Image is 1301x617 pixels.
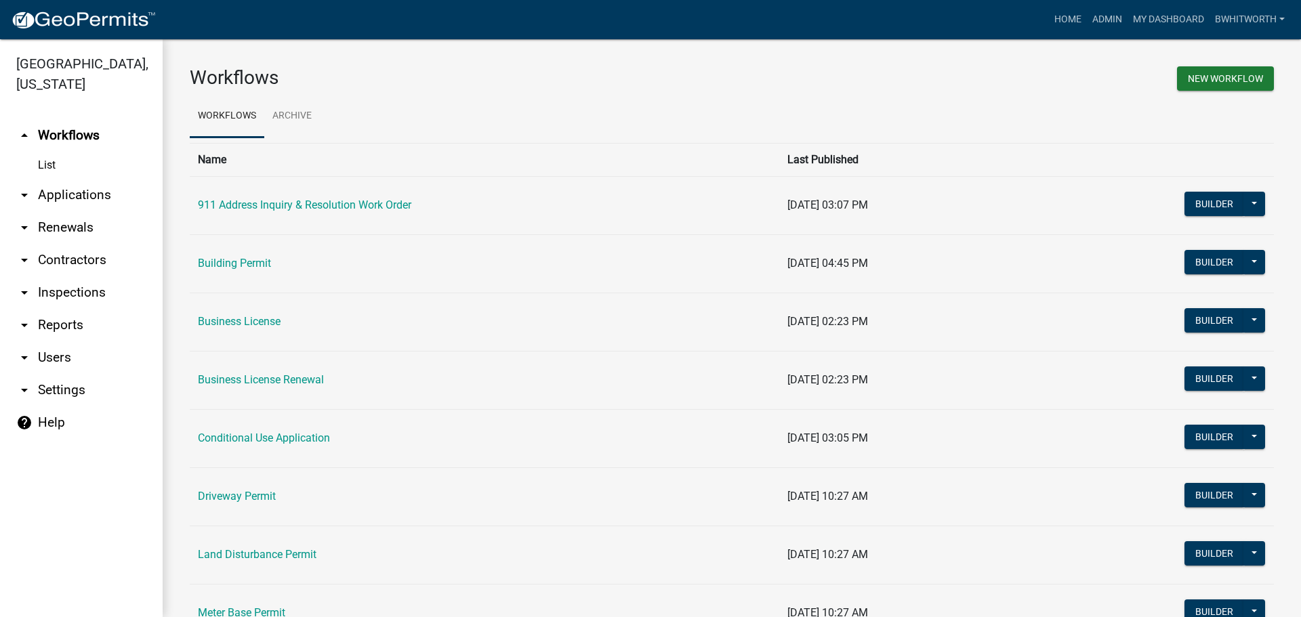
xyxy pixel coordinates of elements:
h3: Workflows [190,66,722,89]
span: [DATE] 02:23 PM [787,373,868,386]
i: arrow_drop_down [16,284,33,301]
button: Builder [1184,250,1244,274]
button: Builder [1184,308,1244,333]
button: New Workflow [1177,66,1274,91]
a: Building Permit [198,257,271,270]
a: My Dashboard [1128,7,1210,33]
span: [DATE] 02:23 PM [787,315,868,328]
a: Home [1049,7,1087,33]
i: arrow_drop_down [16,349,33,366]
a: Business License [198,315,281,328]
th: Last Published [779,143,1025,176]
button: Builder [1184,192,1244,216]
span: [DATE] 03:07 PM [787,198,868,211]
i: arrow_drop_down [16,252,33,268]
i: arrow_drop_down [16,187,33,203]
button: Builder [1184,483,1244,507]
i: arrow_drop_down [16,382,33,398]
a: Conditional Use Application [198,431,330,444]
a: Admin [1087,7,1128,33]
a: Land Disturbance Permit [198,548,316,561]
span: [DATE] 10:27 AM [787,490,868,503]
a: Archive [264,95,320,138]
button: Builder [1184,541,1244,566]
span: [DATE] 04:45 PM [787,257,868,270]
i: arrow_drop_up [16,127,33,144]
i: help [16,414,33,431]
button: Builder [1184,425,1244,449]
a: Driveway Permit [198,490,276,503]
a: Business License Renewal [198,373,324,386]
a: BWhitworth [1210,7,1290,33]
i: arrow_drop_down [16,219,33,236]
span: [DATE] 03:05 PM [787,431,868,444]
span: [DATE] 10:27 AM [787,548,868,561]
a: 911 Address Inquiry & Resolution Work Order [198,198,411,211]
i: arrow_drop_down [16,317,33,333]
button: Builder [1184,366,1244,391]
a: Workflows [190,95,264,138]
th: Name [190,143,779,176]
